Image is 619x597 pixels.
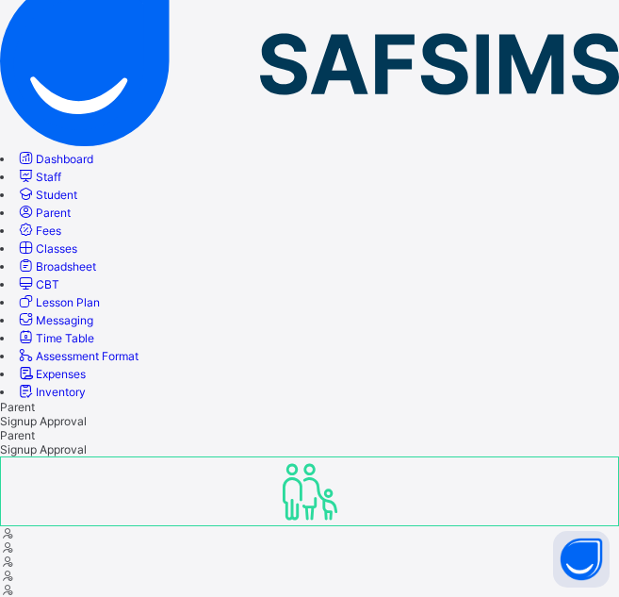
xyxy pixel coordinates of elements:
a: Dashboard [16,152,93,166]
span: Time Table [36,331,94,345]
a: Inventory [16,385,86,399]
a: Classes [16,241,77,256]
span: Dashboard [36,152,93,166]
a: Messaging [16,313,93,327]
span: CBT [36,277,59,291]
span: Staff [36,170,61,184]
span: Student [36,188,77,202]
a: Student [16,188,77,202]
span: Fees [36,224,61,238]
a: Assessment Format [16,349,138,363]
a: Expenses [16,367,86,381]
a: Fees [16,224,61,238]
span: Assessment Format [36,349,138,363]
span: Broadsheet [36,259,96,274]
span: Messaging [36,313,93,327]
a: Time Table [16,331,94,345]
span: Parent [36,206,71,220]
button: Open asap [553,531,610,588]
a: Parent [16,206,71,220]
span: Lesson Plan [36,295,100,309]
a: Staff [16,170,61,184]
a: Lesson Plan [16,295,100,309]
a: CBT [16,277,59,291]
a: Broadsheet [16,259,96,274]
span: Expenses [36,367,86,381]
span: Inventory [36,385,86,399]
span: Classes [36,241,77,256]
